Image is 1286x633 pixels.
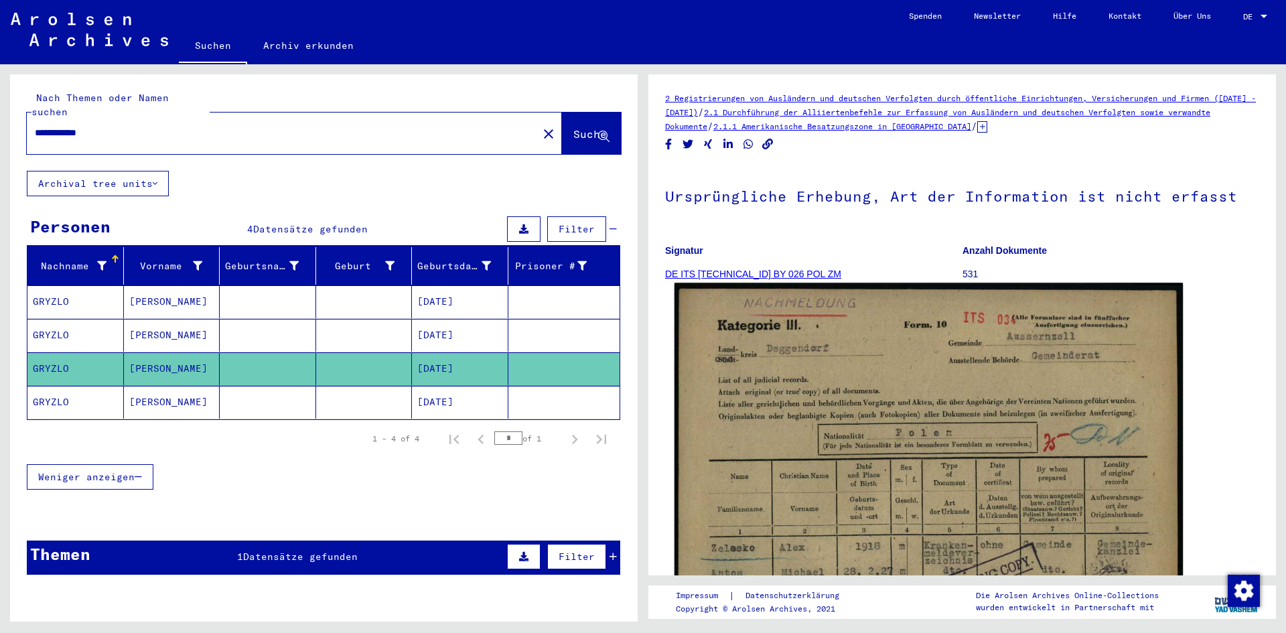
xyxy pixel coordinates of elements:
[665,165,1259,224] h1: Ursprüngliche Erhebung, Art der Information ist nicht erfasst
[27,247,124,285] mat-header-cell: Nachname
[417,255,508,277] div: Geburtsdatum
[547,216,606,242] button: Filter
[761,136,775,153] button: Copy link
[316,247,413,285] mat-header-cell: Geburt‏
[1228,575,1260,607] img: Zustimmung ändern
[735,589,855,603] a: Datenschutzerklärung
[412,352,508,385] mat-cell: [DATE]
[665,107,1210,131] a: 2.1 Durchführung der Alliiertenbefehle zur Erfassung von Ausländern und deutschen Verfolgten sowi...
[562,113,621,154] button: Suche
[508,247,620,285] mat-header-cell: Prisoner #
[588,425,615,452] button: Last page
[243,551,358,563] span: Datensätze gefunden
[417,259,491,273] div: Geburtsdatum
[662,136,676,153] button: Share on Facebook
[27,285,124,318] mat-cell: GRYZLO
[701,136,715,153] button: Share on Xing
[220,247,316,285] mat-header-cell: Geburtsname
[27,352,124,385] mat-cell: GRYZLO
[124,319,220,352] mat-cell: [PERSON_NAME]
[33,259,106,273] div: Nachname
[27,386,124,419] mat-cell: GRYZLO
[124,285,220,318] mat-cell: [PERSON_NAME]
[514,255,604,277] div: Prisoner #
[412,319,508,352] mat-cell: [DATE]
[1227,574,1259,606] div: Zustimmung ändern
[253,223,368,235] span: Datensätze gefunden
[27,464,153,490] button: Weniger anzeigen
[129,255,220,277] div: Vorname
[962,267,1259,281] p: 531
[665,269,841,279] a: DE ITS [TECHNICAL_ID] BY 026 POL ZM
[559,223,595,235] span: Filter
[321,255,412,277] div: Geburt‏
[971,120,977,132] span: /
[547,544,606,569] button: Filter
[124,386,220,419] mat-cell: [PERSON_NAME]
[676,603,855,615] p: Copyright © Arolsen Archives, 2021
[707,120,713,132] span: /
[33,255,123,277] div: Nachname
[30,214,111,238] div: Personen
[561,425,588,452] button: Next page
[30,542,90,566] div: Themen
[681,136,695,153] button: Share on Twitter
[665,245,703,256] b: Signatur
[494,432,561,445] div: of 1
[27,319,124,352] mat-cell: GRYZLO
[247,29,370,62] a: Archiv erkunden
[124,352,220,385] mat-cell: [PERSON_NAME]
[412,247,508,285] mat-header-cell: Geburtsdatum
[665,93,1256,117] a: 2 Registrierungen von Ausländern und deutschen Verfolgten durch öffentliche Einrichtungen, Versic...
[514,259,587,273] div: Prisoner #
[976,589,1159,602] p: Die Arolsen Archives Online-Collections
[225,255,315,277] div: Geburtsname
[698,106,704,118] span: /
[237,551,243,563] span: 1
[372,433,419,445] div: 1 – 4 of 4
[225,259,299,273] div: Geburtsname
[321,259,395,273] div: Geburt‏
[441,425,468,452] button: First page
[713,121,971,131] a: 2.1.1 Amerikanische Besatzungszone in [GEOGRAPHIC_DATA]
[1243,12,1258,21] span: DE
[27,171,169,196] button: Archival tree units
[129,259,203,273] div: Vorname
[976,602,1159,614] p: wurden entwickelt in Partnerschaft mit
[535,120,562,147] button: Clear
[412,285,508,318] mat-cell: [DATE]
[412,386,508,419] mat-cell: [DATE]
[741,136,756,153] button: Share on WhatsApp
[11,13,168,46] img: Arolsen_neg.svg
[124,247,220,285] mat-header-cell: Vorname
[676,589,855,603] div: |
[247,223,253,235] span: 4
[1212,585,1262,618] img: yv_logo.png
[721,136,735,153] button: Share on LinkedIn
[38,471,135,483] span: Weniger anzeigen
[676,589,729,603] a: Impressum
[962,245,1047,256] b: Anzahl Dokumente
[573,127,607,141] span: Suche
[559,551,595,563] span: Filter
[468,425,494,452] button: Previous page
[31,92,169,118] mat-label: Nach Themen oder Namen suchen
[541,126,557,142] mat-icon: close
[179,29,247,64] a: Suchen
